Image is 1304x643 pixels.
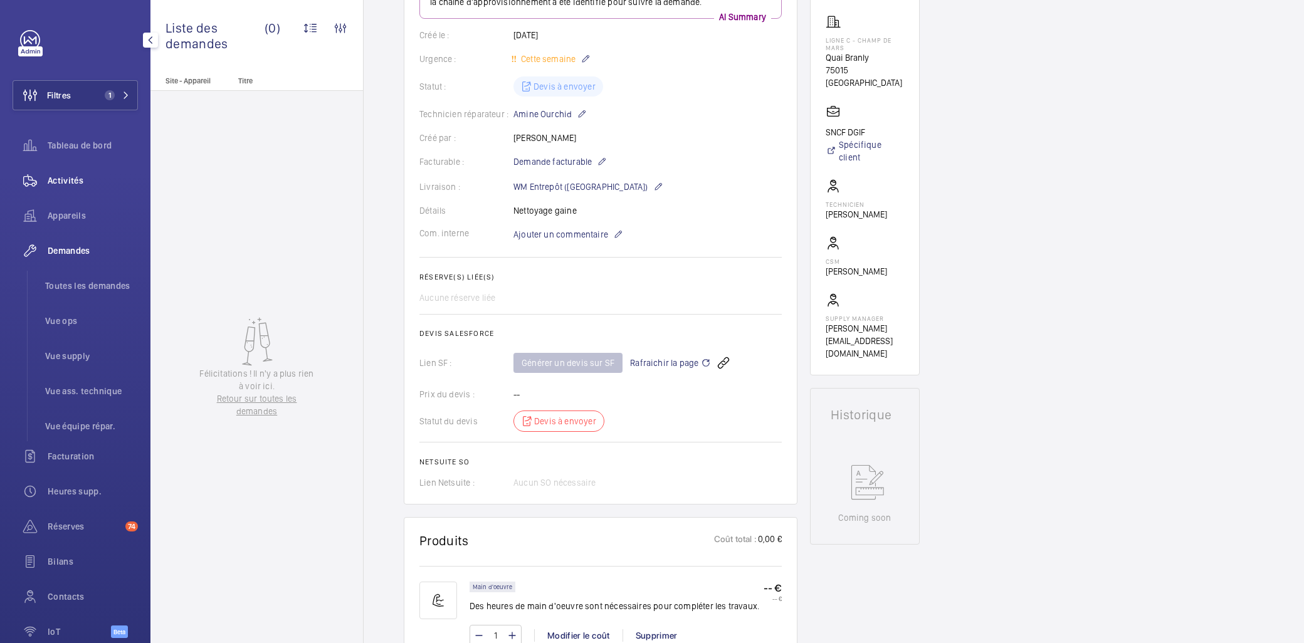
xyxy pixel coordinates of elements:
[826,64,904,89] p: 75015 [GEOGRAPHIC_DATA]
[826,139,904,164] a: Spécifique client
[826,201,887,208] p: Technicien
[419,273,782,281] h2: Réserve(s) liée(s)
[48,209,138,222] span: Appareils
[48,555,138,568] span: Bilans
[838,511,891,524] p: Coming soon
[150,76,233,85] p: Site - Appareil
[513,179,663,194] p: WM Entrepôt ([GEOGRAPHIC_DATA])
[826,315,904,322] p: Supply manager
[513,107,587,122] p: Amine Ourchid
[111,625,128,638] span: Beta
[48,625,111,638] span: IoT
[48,590,138,603] span: Contacts
[48,139,138,152] span: Tableau de bord
[419,329,782,338] h2: Devis Salesforce
[48,450,138,463] span: Facturation
[105,90,115,100] span: 1
[13,80,138,110] button: Filtres1
[45,315,138,327] span: Vue ops
[826,322,904,360] p: [PERSON_NAME][EMAIL_ADDRESS][DOMAIN_NAME]
[826,208,887,221] p: [PERSON_NAME]
[826,51,904,64] p: Quai Branly
[45,385,138,397] span: Vue ass. technique
[45,350,138,362] span: Vue supply
[473,585,512,589] p: Main d'oeuvre
[513,155,592,168] span: Demande facturable
[826,36,904,51] p: Ligne C - CHAMP DE MARS
[714,11,771,23] p: AI Summary
[513,228,608,241] span: Ajouter un commentaire
[419,582,457,619] img: muscle-sm.svg
[518,54,576,64] span: Cette semaine
[764,595,782,602] p: -- €
[826,258,887,265] p: CSM
[45,280,138,292] span: Toutes les demandes
[534,629,623,642] div: Modifier le coût
[166,20,265,51] span: Liste des demandes
[48,485,138,498] span: Heures supp.
[238,76,321,85] p: Titre
[826,265,887,278] p: [PERSON_NAME]
[47,89,71,102] span: Filtres
[125,521,138,531] span: 74
[419,457,782,466] h2: Netsuite SO
[198,367,316,392] p: Félicitations ! Il n'y a plus rien à voir ici.
[48,174,138,187] span: Activités
[470,600,759,612] p: Des heures de main d'oeuvre sont nécessaires pour compléter les travaux.
[419,533,469,548] h1: Produits
[623,629,690,642] div: Supprimer
[630,355,711,370] span: Rafraichir la page
[198,392,316,417] a: Retour sur toutes les demandes
[45,420,138,432] span: Vue équipe répar.
[764,582,782,595] p: -- €
[48,520,120,533] span: Réserves
[826,126,904,139] p: SNCF DGIF
[48,244,138,257] span: Demandes
[714,533,757,548] p: Coût total :
[757,533,782,548] p: 0,00 €
[831,409,899,421] h1: Historique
